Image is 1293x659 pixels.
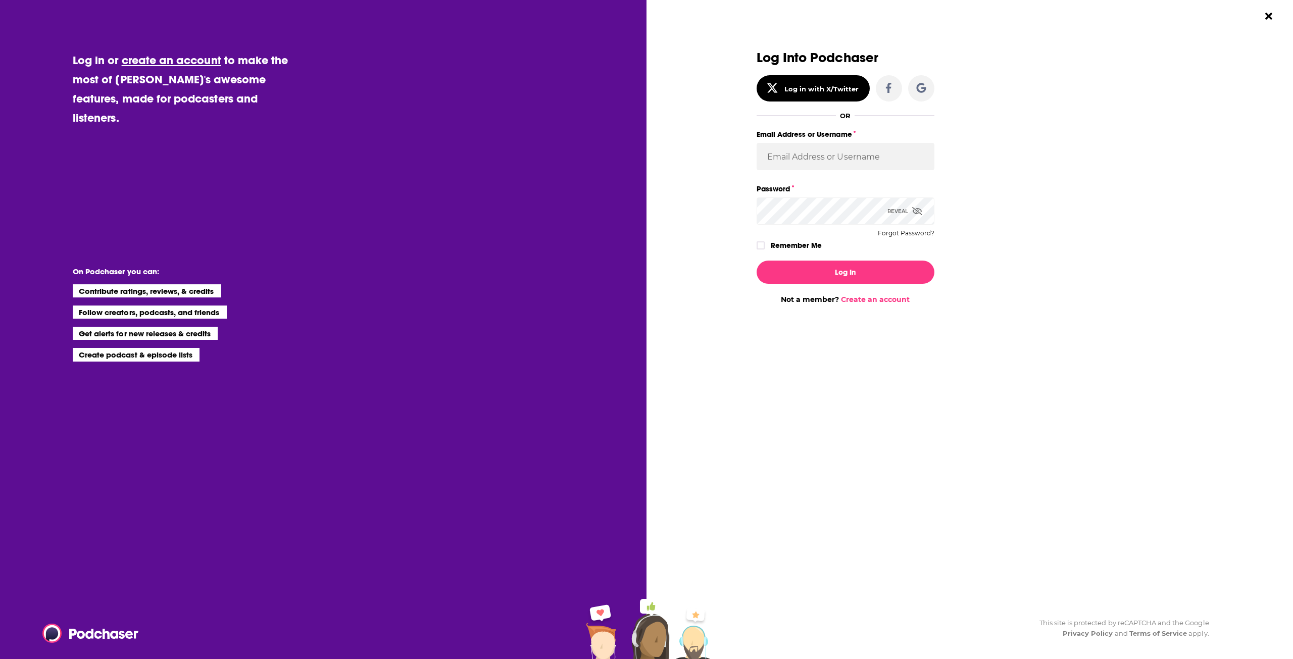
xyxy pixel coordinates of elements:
[122,53,221,67] a: create an account
[42,624,131,643] a: Podchaser - Follow, Share and Rate Podcasts
[840,112,851,120] div: OR
[73,284,221,297] li: Contribute ratings, reviews, & credits
[757,182,934,195] label: Password
[757,143,934,170] input: Email Address or Username
[757,50,934,65] h3: Log Into Podchaser
[1129,629,1187,637] a: Terms of Service
[757,128,934,141] label: Email Address or Username
[73,267,275,276] li: On Podchaser you can:
[1259,7,1278,26] button: Close Button
[73,348,200,361] li: Create podcast & episode lists
[73,306,227,319] li: Follow creators, podcasts, and friends
[1031,618,1209,639] div: This site is protected by reCAPTCHA and the Google and apply.
[42,624,139,643] img: Podchaser - Follow, Share and Rate Podcasts
[73,327,218,340] li: Get alerts for new releases & credits
[784,85,859,93] div: Log in with X/Twitter
[887,197,922,225] div: Reveal
[757,295,934,304] div: Not a member?
[1063,629,1113,637] a: Privacy Policy
[878,230,934,237] button: Forgot Password?
[757,75,870,102] button: Log in with X/Twitter
[757,261,934,284] button: Log In
[771,239,822,252] label: Remember Me
[841,295,910,304] a: Create an account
